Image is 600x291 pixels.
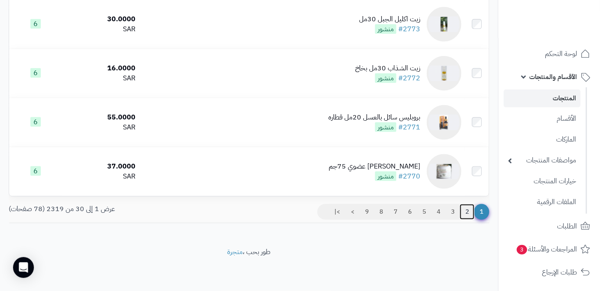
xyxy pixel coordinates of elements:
a: الأقسام [504,109,580,128]
a: طلبات الإرجاع [504,262,595,283]
a: #2771 [398,122,420,132]
a: >| [329,204,346,220]
a: لوحة التحكم [504,43,595,64]
img: مورينجا مطحون عضوي 75جم [427,154,462,189]
div: SAR [66,73,135,83]
span: المراجعات والأسئلة [516,243,577,255]
a: الطلبات [504,216,595,237]
span: لوحة التحكم [545,48,577,60]
a: 2 [460,204,475,220]
span: 1 [474,204,489,220]
a: #2773 [398,24,420,34]
a: 3 [445,204,460,220]
div: SAR [66,172,135,182]
div: زيت اكليل الجبل 30مل [359,14,420,24]
div: 30.0000 [66,14,135,24]
a: #2772 [398,73,420,83]
a: #2770 [398,171,420,182]
a: مواصفات المنتجات [504,151,580,170]
div: 16.0000 [66,63,135,73]
span: 6 [30,166,41,176]
a: 9 [359,204,374,220]
a: 8 [374,204,389,220]
a: 5 [417,204,432,220]
a: 7 [388,204,403,220]
div: SAR [66,122,135,132]
span: 3 [517,245,527,255]
img: بروبليس سائل بالعسل 20مل قطاره [427,105,462,140]
div: Open Intercom Messenger [13,257,34,278]
a: المنتجات [504,89,580,107]
span: الطلبات [557,220,577,232]
a: المراجعات والأسئلة3 [504,239,595,260]
img: زيت الشذاب 30مل بخاخ [427,56,462,91]
img: logo-2.png [541,22,592,40]
a: خيارات المنتجات [504,172,580,191]
a: متجرة [227,247,243,258]
span: 6 [30,117,41,127]
span: طلبات الإرجاع [542,266,577,278]
div: [PERSON_NAME] عضوي 75جم [329,162,420,172]
div: SAR [66,24,135,34]
span: منشور [375,172,396,181]
div: زيت الشذاب 30مل بخاخ [355,63,420,73]
a: > [345,204,360,220]
div: عرض 1 إلى 30 من 2319 (78 صفحات) [2,204,249,214]
div: 37.0000 [66,162,135,172]
img: زيت اكليل الجبل 30مل [427,7,462,42]
span: منشور [375,122,396,132]
span: منشور [375,73,396,83]
a: الملفات الرقمية [504,193,580,212]
div: 55.0000 [66,112,135,122]
a: 6 [402,204,417,220]
a: 4 [431,204,446,220]
a: الماركات [504,130,580,149]
span: 6 [30,19,41,29]
div: بروبليس سائل بالعسل 20مل قطاره [328,112,420,122]
span: منشور [375,24,396,34]
span: الأقسام والمنتجات [529,71,577,83]
span: 6 [30,68,41,78]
